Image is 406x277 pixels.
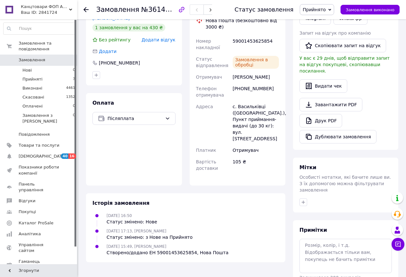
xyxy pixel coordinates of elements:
[19,242,59,254] span: Управління сайтом
[196,74,222,80] span: Отримувач
[19,259,59,270] span: Гаманець компанії
[107,249,229,256] div: Створено/додано ЕН 59001453625854, Нова Пошта
[108,115,162,122] span: Післяплата
[4,23,75,34] input: Пошук
[107,213,132,218] span: [DATE] 16:50
[231,101,280,144] div: с. Васильківці ([GEOGRAPHIC_DATA].), Пункт приймання-видачі (до 30 кг): вул. [STREET_ADDRESS]
[61,153,68,159] span: 40
[19,40,77,52] span: Замовлення та повідомлення
[299,79,347,93] button: Видати чек
[341,5,400,14] button: Замовлення виконано
[107,219,157,225] div: Статус змінено: Нове
[235,6,294,13] div: Статус замовлення
[392,238,404,251] button: Чат з покупцем
[19,143,59,148] span: Товари та послуги
[346,7,394,12] span: Замовлення виконано
[73,76,75,82] span: 3
[83,6,89,13] div: Повернутися назад
[73,67,75,73] span: 0
[19,181,59,193] span: Панель управління
[92,200,150,206] span: Історія замовлення
[66,85,75,91] span: 4461
[68,153,76,159] span: 16
[233,56,279,69] div: Замовлення в обробці
[231,144,280,156] div: Отримувач
[299,56,390,74] span: У вас є 29 днів, щоб відправити запит на відгук покупцеві, скопіювавши посилання.
[22,76,42,82] span: Прийняті
[231,71,280,83] div: [PERSON_NAME]
[196,148,216,153] span: Платник
[92,24,165,31] div: 1 замовлення у вас на 430 ₴
[22,103,43,109] span: Оплачені
[141,5,187,13] span: №361488226
[196,56,229,68] span: Статус відправлення
[98,60,141,66] div: [PHONE_NUMBER]
[19,209,36,215] span: Покупці
[19,231,41,237] span: Аналітика
[21,10,77,15] div: Ваш ID: 2841724
[204,17,281,30] div: Нова Пошта (безкоштовно від 3000 ₴)
[231,156,280,174] div: 105 ₴
[299,227,327,233] span: Примітки
[19,132,50,137] span: Повідомлення
[107,234,193,240] div: Статус змінено: з Нове на Прийнято
[299,39,386,52] button: Скопіювати запит на відгук
[196,39,220,50] span: Номер накладної
[299,175,391,193] span: Особисті нотатки, які бачите лише ви. З їх допомогою можна фільтрувати замовлення
[299,30,371,36] span: Запит на відгук про компанію
[73,113,75,124] span: 0
[231,35,280,53] div: 59001453625854
[107,229,166,233] span: [DATE] 17:13, [PERSON_NAME]
[231,83,280,101] div: [PHONE_NUMBER]
[19,164,59,176] span: Показники роботи компанії
[99,37,131,42] span: Без рейтингу
[22,94,44,100] span: Скасовані
[299,114,342,127] a: Друк PDF
[299,164,316,170] span: Мітки
[22,85,42,91] span: Виконані
[96,6,139,13] span: Замовлення
[19,153,66,159] span: [DEMOGRAPHIC_DATA]
[19,57,45,63] span: Замовлення
[196,86,224,98] span: Телефон отримувача
[66,94,75,100] span: 1352
[19,198,35,204] span: Відгуки
[92,15,130,21] a: [PERSON_NAME]
[92,100,114,106] span: Оплата
[99,49,117,54] span: Додати
[73,103,75,109] span: 0
[299,130,376,143] button: Дублювати замовлення
[299,98,362,111] a: Завантажити PDF
[21,4,69,10] span: Канцтовари ФОП Алiбаба
[19,220,53,226] span: Каталог ProSale
[303,7,326,12] span: Прийнято
[107,244,166,249] span: [DATE] 15:49, [PERSON_NAME]
[22,67,32,73] span: Нові
[142,37,175,42] span: Додати відгук
[22,113,73,124] span: Замовлення з [PERSON_NAME]
[196,159,218,171] span: Вартість доставки
[196,104,213,109] span: Адреса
